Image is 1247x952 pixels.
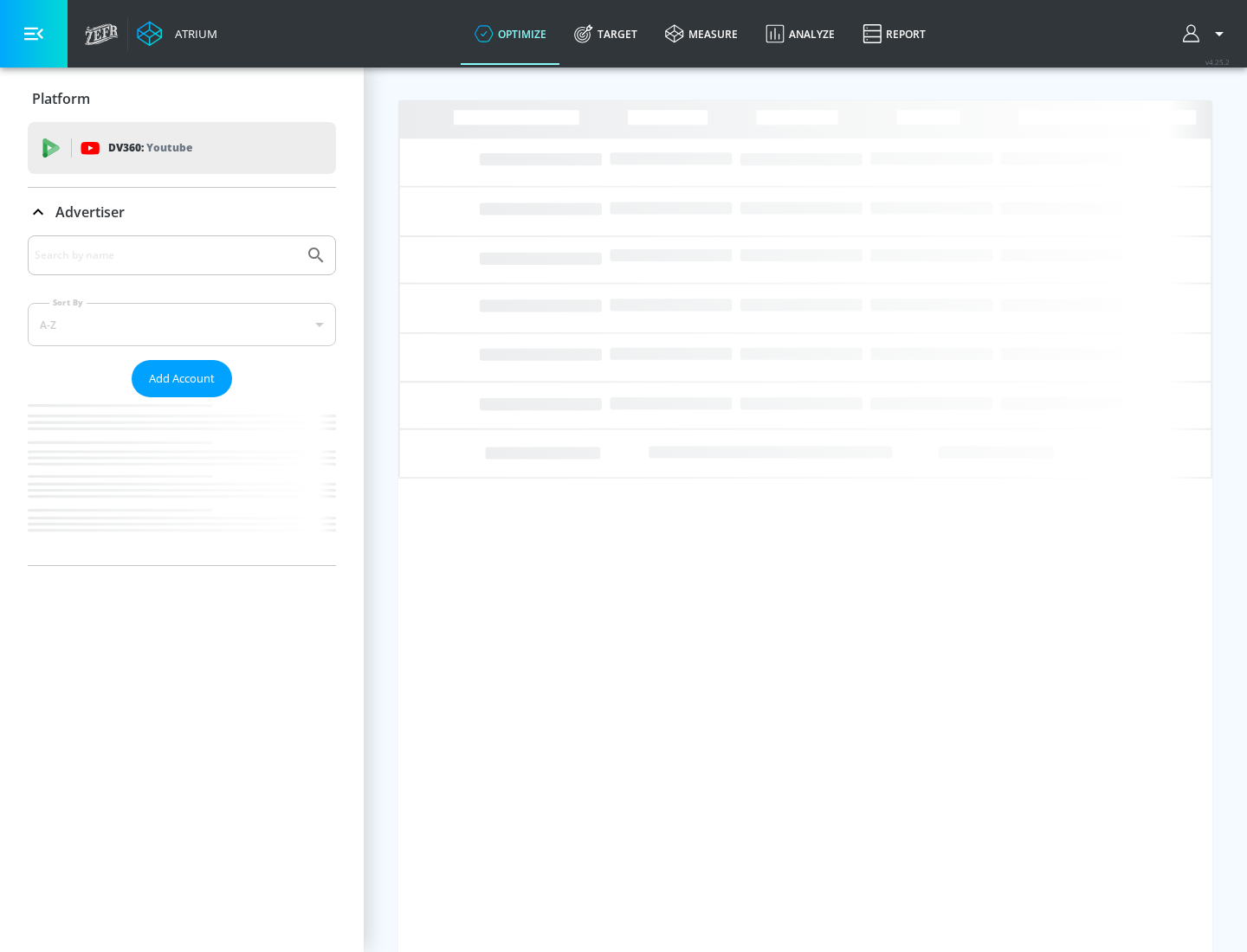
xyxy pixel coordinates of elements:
span: Add Account [149,369,215,389]
p: Advertiser [55,203,125,222]
a: Analyze [752,3,849,65]
a: Atrium [137,21,217,47]
p: Youtube [146,138,192,157]
a: measure [651,3,752,65]
p: Platform [32,89,90,108]
div: Advertiser [28,235,336,565]
button: Add Account [132,360,232,397]
span: v 4.25.2 [1205,57,1230,67]
a: Target [560,3,651,65]
input: Search by name [35,244,297,267]
div: Atrium [168,26,217,42]
div: A-Z [28,303,336,346]
nav: list of Advertiser [28,397,336,565]
div: DV360: Youtube [28,122,336,174]
a: optimize [461,3,560,65]
label: Sort By [49,297,87,308]
div: Platform [28,74,336,123]
div: Advertiser [28,188,336,236]
a: Report [849,3,940,65]
p: DV360: [108,138,192,158]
